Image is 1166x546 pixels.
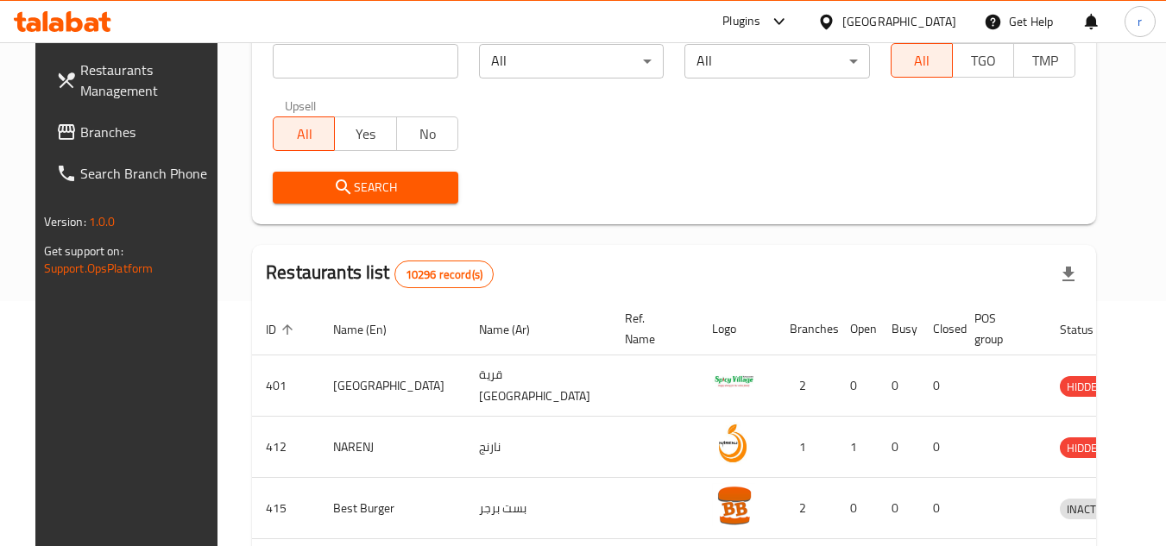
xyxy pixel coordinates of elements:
[42,49,230,111] a: Restaurants Management
[394,260,494,288] div: Total records count
[878,417,919,478] td: 0
[776,478,836,539] td: 2
[42,153,230,194] a: Search Branch Phone
[836,478,878,539] td: 0
[42,111,230,153] a: Branches
[252,478,319,539] td: 415
[919,417,961,478] td: 0
[342,122,389,147] span: Yes
[44,240,123,262] span: Get support on:
[776,303,836,355] th: Branches
[836,355,878,417] td: 0
[776,355,836,417] td: 2
[1060,376,1112,397] div: HIDDEN
[712,361,755,404] img: Spicy Village
[319,417,465,478] td: NARENJ
[396,116,458,151] button: No
[919,478,961,539] td: 0
[891,43,953,78] button: All
[273,172,458,204] button: Search
[1060,499,1119,519] span: INACTIVE
[80,60,217,101] span: Restaurants Management
[1060,499,1119,519] div: INACTIVE
[878,478,919,539] td: 0
[319,355,465,417] td: [GEOGRAPHIC_DATA]
[287,177,444,198] span: Search
[395,267,493,283] span: 10296 record(s)
[1013,43,1075,78] button: TMP
[252,417,319,478] td: 412
[44,257,154,279] a: Support.OpsPlatform
[878,303,919,355] th: Busy
[722,11,760,32] div: Plugins
[1021,48,1068,73] span: TMP
[952,43,1014,78] button: TGO
[252,355,319,417] td: 401
[625,308,678,349] span: Ref. Name
[1138,12,1142,31] span: r
[334,116,396,151] button: Yes
[404,122,451,147] span: No
[479,319,552,340] span: Name (Ar)
[878,355,919,417] td: 0
[712,422,755,465] img: NARENJ
[44,210,86,233] span: Version:
[479,44,665,78] div: All
[266,319,299,340] span: ID
[1060,438,1112,458] span: HIDDEN
[974,308,1025,349] span: POS group
[273,44,458,78] input: Search for restaurant name or ID..
[776,417,836,478] td: 1
[898,48,946,73] span: All
[842,12,956,31] div: [GEOGRAPHIC_DATA]
[319,478,465,539] td: Best Burger
[465,355,611,417] td: قرية [GEOGRAPHIC_DATA]
[80,163,217,184] span: Search Branch Phone
[836,417,878,478] td: 1
[89,210,116,233] span: 1.0.0
[1048,254,1089,295] div: Export file
[712,483,755,526] img: Best Burger
[1060,319,1116,340] span: Status
[919,303,961,355] th: Closed
[465,478,611,539] td: بست برجر
[285,99,317,111] label: Upsell
[80,122,217,142] span: Branches
[960,48,1007,73] span: TGO
[1060,377,1112,397] span: HIDDEN
[684,44,870,78] div: All
[698,303,776,355] th: Logo
[465,417,611,478] td: نارنج
[836,303,878,355] th: Open
[273,116,335,151] button: All
[266,260,494,288] h2: Restaurants list
[280,122,328,147] span: All
[333,319,409,340] span: Name (En)
[919,355,961,417] td: 0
